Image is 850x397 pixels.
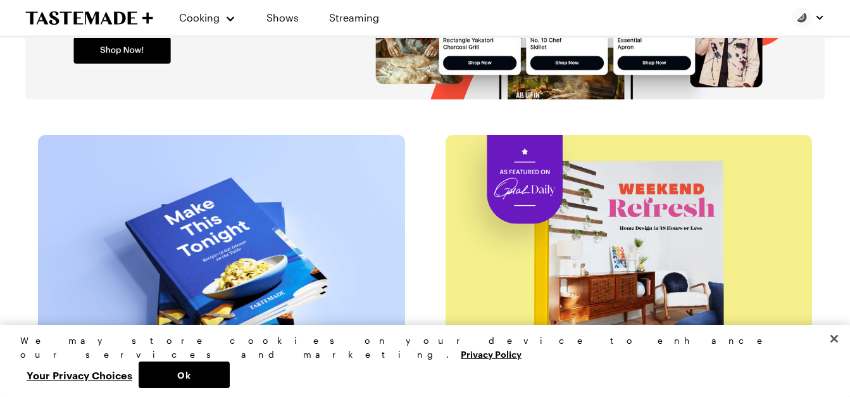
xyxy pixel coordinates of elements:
button: Profile picture [792,8,825,28]
button: Your Privacy Choices [20,362,139,388]
button: Cooking [178,3,236,33]
img: Profile picture [792,8,812,28]
div: Privacy [20,334,819,388]
button: Ok [139,362,230,388]
a: To Tastemade Home Page [25,11,153,25]
a: More information about your privacy, opens in a new tab [461,348,522,360]
button: Close [820,325,848,353]
span: Cooking [179,11,220,23]
div: We may store cookies on your device to enhance our services and marketing. [20,334,819,362]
